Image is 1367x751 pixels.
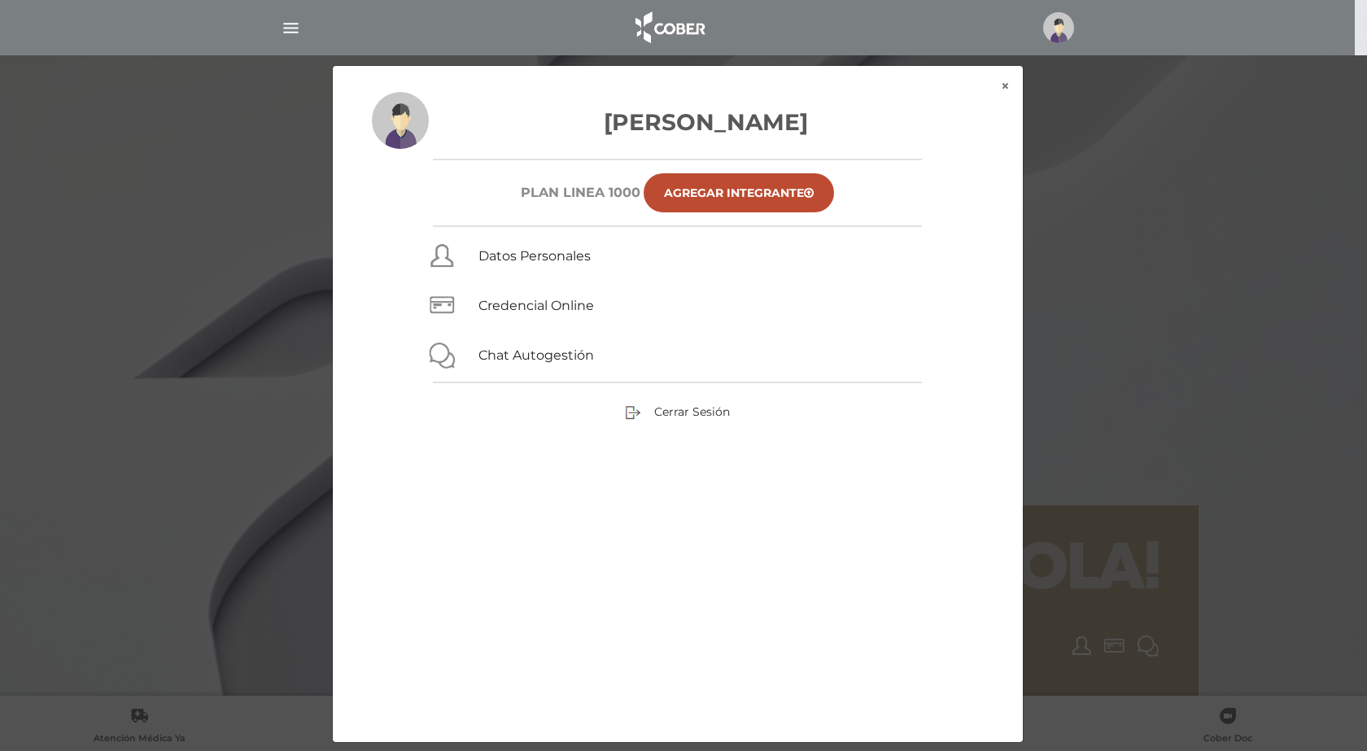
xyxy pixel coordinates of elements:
[644,173,834,212] a: Agregar Integrante
[372,92,429,149] img: profile-placeholder.svg
[1043,12,1074,43] img: profile-placeholder.svg
[478,298,594,313] a: Credencial Online
[478,347,594,363] a: Chat Autogestión
[627,8,712,47] img: logo_cober_home-white.png
[521,185,640,200] h6: Plan Linea 1000
[988,66,1023,107] button: ×
[625,404,730,418] a: Cerrar Sesión
[478,248,591,264] a: Datos Personales
[654,404,730,419] span: Cerrar Sesión
[372,105,984,139] h3: [PERSON_NAME]
[281,18,301,38] img: Cober_menu-lines-white.svg
[625,404,641,421] img: sign-out.png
